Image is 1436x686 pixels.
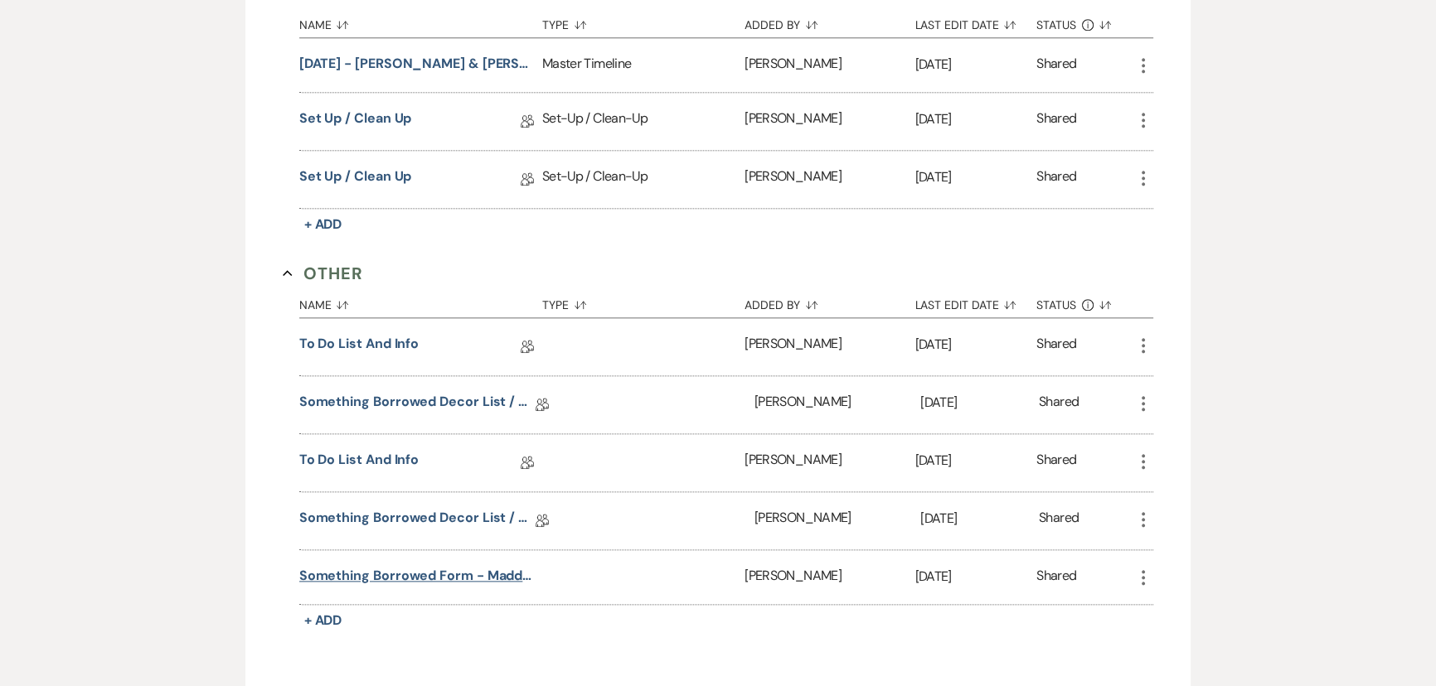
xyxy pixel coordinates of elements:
div: [PERSON_NAME] [745,93,914,150]
button: + Add [299,213,347,236]
button: Added By [745,6,914,37]
div: [PERSON_NAME] [754,376,920,433]
button: Something Borrowed Form - Maddy & [PERSON_NAME] [299,566,536,586]
button: Type [542,6,745,37]
div: [PERSON_NAME] [745,318,914,375]
button: Type [542,286,745,317]
div: Shared [1039,392,1079,418]
div: Shared [1036,54,1076,76]
div: Shared [1036,334,1076,360]
button: Status [1036,6,1133,37]
a: Something Borrowed Decor List / Selection Form [299,508,536,534]
div: Master Timeline [542,38,745,92]
div: [PERSON_NAME] [745,151,914,208]
p: [DATE] [914,54,1036,75]
div: Shared [1036,167,1076,192]
button: Added By [745,286,914,317]
p: [DATE] [914,566,1036,587]
button: Last Edit Date [914,6,1036,37]
a: Set Up / Clean Up [299,167,412,192]
div: Set-Up / Clean-Up [542,151,745,208]
div: Shared [1036,450,1076,476]
p: [DATE] [914,167,1036,188]
button: Name [299,286,542,317]
button: Name [299,6,542,37]
a: Something Borrowed Decor List / Selection Form [299,392,536,418]
span: + Add [304,611,342,629]
a: To Do List and Info [299,450,419,476]
div: [PERSON_NAME] [745,434,914,491]
button: [DATE] - [PERSON_NAME] & [PERSON_NAME] Wedding ([DATE]) Timeline [299,54,536,74]
p: [DATE] [920,392,1039,413]
span: Status [1036,299,1076,311]
p: [DATE] [914,109,1036,130]
p: [DATE] [914,334,1036,355]
div: Shared [1036,566,1076,588]
div: Shared [1039,508,1079,534]
a: To Do List and Info [299,334,419,360]
span: Status [1036,19,1076,31]
button: Other [283,261,363,286]
button: + Add [299,609,347,632]
button: Status [1036,286,1133,317]
button: Last Edit Date [914,286,1036,317]
p: [DATE] [914,450,1036,471]
p: [DATE] [920,508,1039,529]
div: [PERSON_NAME] [754,492,920,549]
div: Set-Up / Clean-Up [542,93,745,150]
div: Shared [1036,109,1076,134]
a: Set Up / Clean Up [299,109,412,134]
div: [PERSON_NAME] [745,38,914,92]
span: + Add [304,215,342,233]
div: [PERSON_NAME] [745,550,914,604]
